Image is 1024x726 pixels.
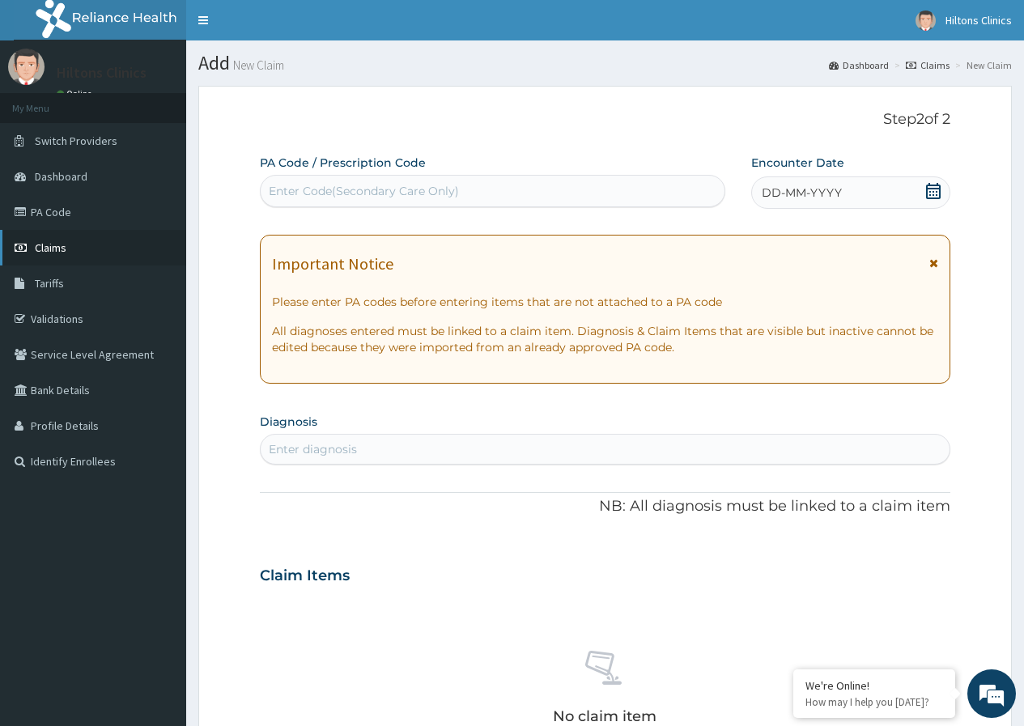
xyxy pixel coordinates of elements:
[57,88,96,100] a: Online
[35,169,87,184] span: Dashboard
[8,49,45,85] img: User Image
[260,567,350,585] h3: Claim Items
[260,414,317,430] label: Diagnosis
[269,441,357,457] div: Enter diagnosis
[30,81,66,121] img: d_794563401_company_1708531726252_794563401
[35,240,66,255] span: Claims
[260,111,950,129] p: Step 2 of 2
[805,695,943,709] p: How may I help you today?
[906,58,950,72] a: Claims
[951,58,1012,72] li: New Claim
[762,185,842,201] span: DD-MM-YYYY
[35,276,64,291] span: Tariffs
[94,204,223,367] span: We're online!
[829,58,889,72] a: Dashboard
[260,496,950,517] p: NB: All diagnosis must be linked to a claim item
[198,53,1012,74] h1: Add
[272,323,938,355] p: All diagnoses entered must be linked to a claim item. Diagnosis & Claim Items that are visible bu...
[269,183,459,199] div: Enter Code(Secondary Care Only)
[8,442,308,499] textarea: Type your message and hit 'Enter'
[57,66,147,80] p: Hiltons Clinics
[84,91,272,112] div: Chat with us now
[272,255,393,273] h1: Important Notice
[35,134,117,148] span: Switch Providers
[553,708,656,724] p: No claim item
[260,155,426,171] label: PA Code / Prescription Code
[266,8,304,47] div: Minimize live chat window
[272,294,938,310] p: Please enter PA codes before entering items that are not attached to a PA code
[751,155,844,171] label: Encounter Date
[945,13,1012,28] span: Hiltons Clinics
[805,678,943,693] div: We're Online!
[916,11,936,31] img: User Image
[230,59,284,71] small: New Claim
